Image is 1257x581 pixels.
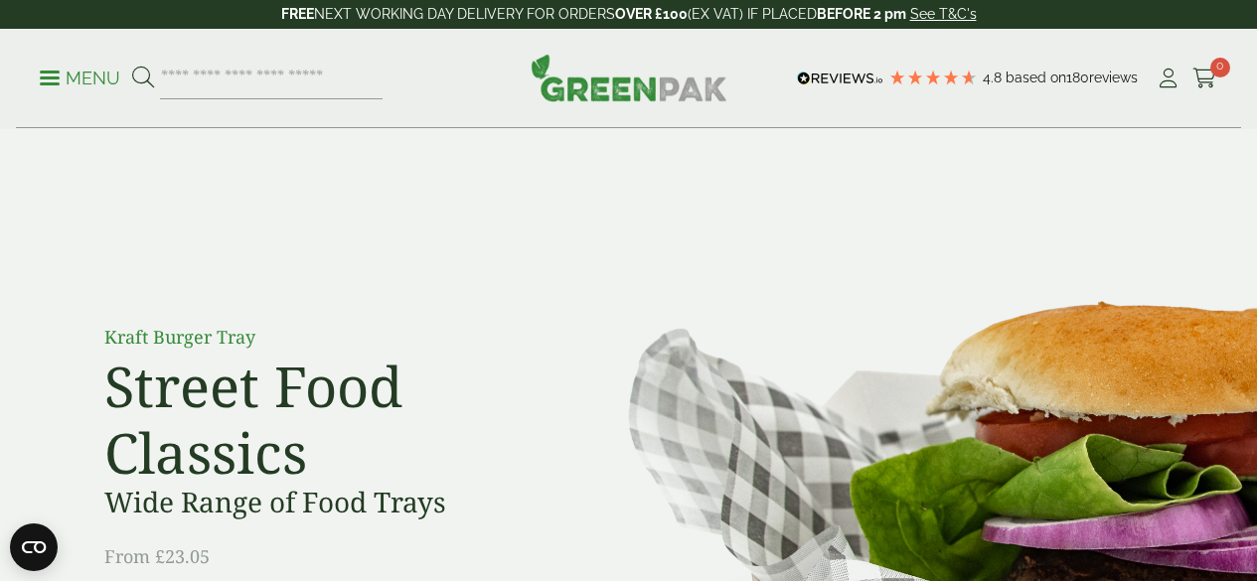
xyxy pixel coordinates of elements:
[1192,69,1217,88] i: Cart
[1066,70,1089,85] span: 180
[40,67,120,90] p: Menu
[910,6,977,22] a: See T&C's
[817,6,906,22] strong: BEFORE 2 pm
[104,486,551,519] h3: Wide Range of Food Trays
[104,324,551,351] p: Kraft Burger Tray
[888,69,978,86] div: 4.78 Stars
[797,72,883,85] img: REVIEWS.io
[104,353,551,486] h2: Street Food Classics
[40,67,120,86] a: Menu
[1006,70,1066,85] span: Based on
[1210,58,1230,77] span: 0
[983,70,1006,85] span: 4.8
[531,54,727,101] img: GreenPak Supplies
[1089,70,1138,85] span: reviews
[1156,69,1180,88] i: My Account
[104,544,210,568] span: From £23.05
[281,6,314,22] strong: FREE
[615,6,688,22] strong: OVER £100
[10,523,58,571] button: Open CMP widget
[1192,64,1217,93] a: 0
